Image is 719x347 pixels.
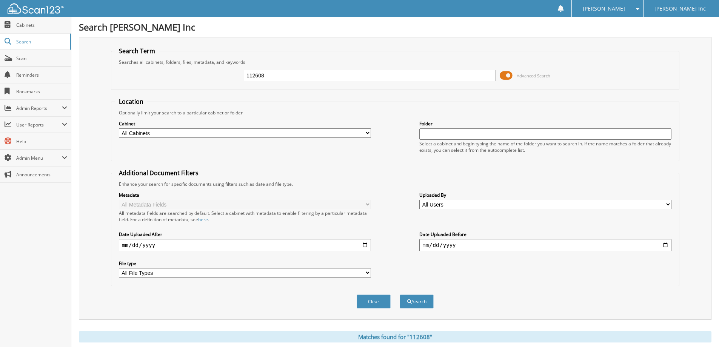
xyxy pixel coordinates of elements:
[115,59,675,65] div: Searches all cabinets, folders, files, metadata, and keywords
[16,138,67,145] span: Help
[16,171,67,178] span: Announcements
[119,192,371,198] label: Metadata
[419,239,671,251] input: end
[419,140,671,153] div: Select a cabinet and begin typing the name of the folder you want to search in. If the name match...
[119,120,371,127] label: Cabinet
[517,73,550,79] span: Advanced Search
[16,88,67,95] span: Bookmarks
[16,122,62,128] span: User Reports
[115,109,675,116] div: Optionally limit your search to a particular cabinet or folder
[119,239,371,251] input: start
[8,3,64,14] img: scan123-logo-white.svg
[115,97,147,106] legend: Location
[357,295,391,308] button: Clear
[119,260,371,267] label: File type
[115,181,675,187] div: Enhance your search for specific documents using filters such as date and file type.
[119,231,371,238] label: Date Uploaded After
[16,22,67,28] span: Cabinets
[419,192,671,198] label: Uploaded By
[115,47,159,55] legend: Search Term
[16,72,67,78] span: Reminders
[419,231,671,238] label: Date Uploaded Before
[654,6,706,11] span: [PERSON_NAME] Inc
[16,155,62,161] span: Admin Menu
[119,210,371,223] div: All metadata fields are searched by default. Select a cabinet with metadata to enable filtering b...
[198,216,208,223] a: here
[79,331,711,342] div: Matches found for "112608"
[419,120,671,127] label: Folder
[583,6,625,11] span: [PERSON_NAME]
[79,21,711,33] h1: Search [PERSON_NAME] Inc
[400,295,434,308] button: Search
[16,39,66,45] span: Search
[16,105,62,111] span: Admin Reports
[16,55,67,62] span: Scan
[115,169,202,177] legend: Additional Document Filters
